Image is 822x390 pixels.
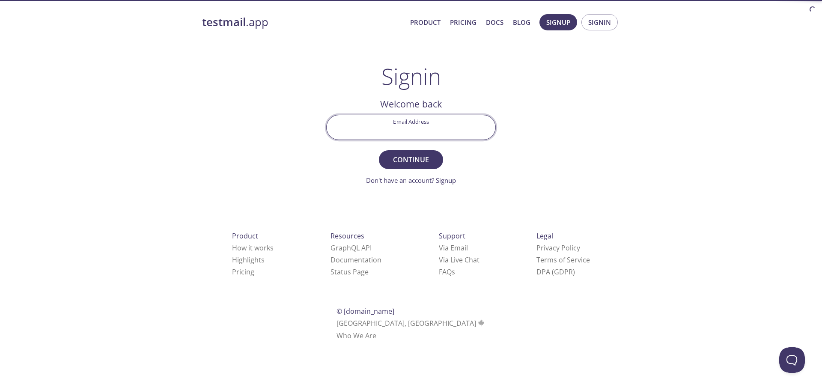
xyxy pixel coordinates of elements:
[381,63,441,89] h1: Signin
[450,17,477,28] a: Pricing
[779,347,805,373] iframe: Help Scout Beacon - Open
[410,17,441,28] a: Product
[232,243,274,253] a: How it works
[513,17,530,28] a: Blog
[232,231,258,241] span: Product
[581,14,618,30] button: Signin
[337,307,394,316] span: © [DOMAIN_NAME]
[439,255,479,265] a: Via Live Chat
[439,243,468,253] a: Via Email
[331,243,372,253] a: GraphQL API
[536,267,575,277] a: DPA (GDPR)
[536,243,580,253] a: Privacy Policy
[366,176,456,185] a: Don't have an account? Signup
[232,255,265,265] a: Highlights
[331,267,369,277] a: Status Page
[536,231,553,241] span: Legal
[232,267,254,277] a: Pricing
[439,267,455,277] a: FAQ
[536,255,590,265] a: Terms of Service
[202,15,246,30] strong: testmail
[331,255,381,265] a: Documentation
[326,97,496,111] h2: Welcome back
[546,17,570,28] span: Signup
[439,231,465,241] span: Support
[379,150,443,169] button: Continue
[331,231,364,241] span: Resources
[202,15,403,30] a: testmail.app
[539,14,577,30] button: Signup
[452,267,455,277] span: s
[486,17,503,28] a: Docs
[588,17,611,28] span: Signin
[337,331,376,340] a: Who We Are
[388,154,434,166] span: Continue
[337,319,486,328] span: [GEOGRAPHIC_DATA], [GEOGRAPHIC_DATA]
